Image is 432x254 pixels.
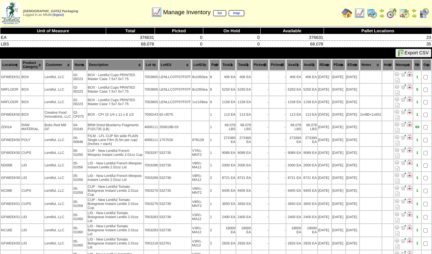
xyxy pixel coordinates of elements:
[401,225,406,230] img: Move
[382,59,393,71] th: Hold
[221,109,236,121] td: 113 EA
[269,109,286,121] td: -
[395,179,400,183] i: Note
[44,109,72,121] td: Creative Food Innovations, LLC
[192,159,209,171] td: V8R1-MA12
[163,9,244,16] span: Manage Inventory
[407,225,412,230] img: Manage Hold
[87,159,143,171] td: LID - New Lentiful French Mirepoix Instant Lentils 2.01oz Lid
[302,96,317,108] td: 1158 EA
[318,59,331,71] th: RDate
[401,84,406,89] img: Move
[1,134,20,146] td: GFWEEK50
[73,59,87,71] th: Name
[318,134,331,146] td: [DATE]
[144,84,158,96] td: 7003805
[269,172,286,184] td: -
[346,71,359,83] td: [DATE]
[414,113,421,117] div: 1
[159,71,191,83] td: LENLLC07F07F07F
[236,184,251,197] td: 9405 EA
[401,185,406,190] img: Move
[73,172,87,184] td: 05-01056
[286,147,302,159] td: 9089 EA
[414,176,421,180] div: 1
[159,109,191,121] td: 62-cf075
[395,166,400,171] i: Note
[73,134,87,146] td: 05-00848
[318,84,331,96] td: [DATE]
[394,122,400,127] img: Adjust
[286,134,302,146] td: 273360 EA
[1,172,20,184] td: GFWEEK50
[87,121,143,133] td: BRM Dried Blueberry Fragments P101735 (LB)
[252,121,269,133] td: -
[269,59,286,71] th: Picked2
[210,71,220,83] td: 8
[269,147,286,159] td: -
[213,10,226,16] a: list
[21,121,43,133] td: RAW MATERIAL
[21,134,43,146] td: POLY
[395,103,400,108] i: Note
[0,41,106,47] td: LBS
[73,71,87,83] td: 02-00223
[394,212,400,217] img: Adjust
[73,184,87,197] td: 05-01059
[87,172,143,184] td: LID - New Lentiful French Mirepoix Instant Lentils 2.01oz Lid
[221,159,236,171] td: 2000 EA
[1,184,20,197] td: NC09E
[394,238,400,243] img: Adjust
[21,147,43,159] td: CUPS
[346,96,359,108] td: [DATE]
[407,109,412,114] img: Manage Hold
[401,238,406,243] img: Move
[159,59,191,71] th: LotID1
[302,172,317,184] td: 8721 EA
[155,41,203,47] td: 0
[318,172,331,184] td: [DATE]
[23,10,78,17] span: Logged in as Mfuller
[318,109,331,121] td: [DATE]
[407,97,412,102] img: Manage Hold
[106,28,155,34] th: Total
[394,198,400,204] img: Adjust
[302,71,317,83] td: 406 EA
[407,185,412,190] img: Manage Hold
[414,151,421,155] div: 1
[53,13,64,17] a: (logout)
[236,172,251,184] td: 8721 EA
[87,184,143,197] td: CUP - New Lentiful Tomato Bolognese Instant Lentils 2.01oz Cup
[332,134,345,146] td: [DATE]
[221,84,236,96] td: 5250 EA
[302,121,317,133] td: 68.078 LBS
[260,34,324,41] td: 376631
[414,163,421,167] div: 1
[1,121,20,133] td: ZD01A
[221,184,236,197] td: 9405 EA
[252,184,269,197] td: -
[324,28,432,34] th: Pallet Locations
[252,147,269,159] td: -
[286,121,302,133] td: 68.078 LBS
[401,134,406,140] img: Move
[236,84,251,96] td: 5250 EA
[236,159,251,171] td: 2000 EA
[401,198,406,204] img: Move
[346,172,359,184] td: [DATE]
[221,121,236,133] td: 68.078 LBS
[44,59,72,71] th: Customer
[144,184,158,197] td: 7003276
[159,147,191,159] td: 532735
[203,41,260,47] td: 0
[332,71,345,83] td: [DATE]
[269,71,286,83] td: -
[318,71,331,83] td: [DATE]
[159,184,191,197] td: 532735
[407,134,412,140] img: Manage Hold
[144,159,158,171] td: 7003286
[412,8,417,13] img: arrowleft.gif
[407,238,412,243] img: Manage Hold
[252,84,269,96] td: -
[302,184,317,197] td: 9405 EA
